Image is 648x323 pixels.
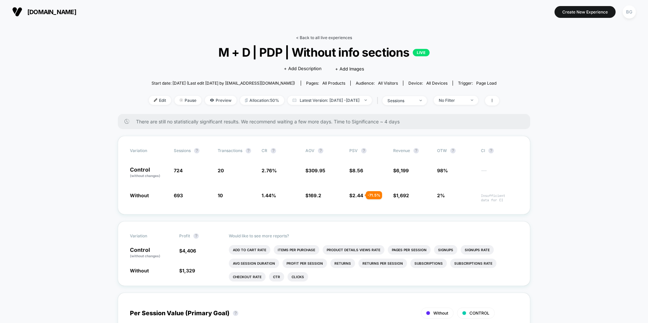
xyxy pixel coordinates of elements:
span: 6,199 [396,168,409,173]
span: + Add Description [284,65,322,72]
button: [DOMAIN_NAME] [10,6,78,17]
button: ? [246,148,251,153]
li: Checkout Rate [229,272,266,282]
img: end [420,100,422,101]
span: [DOMAIN_NAME] [27,8,76,16]
li: Signups Rate [461,245,494,255]
li: Returns Per Session [358,259,407,268]
span: all devices [426,81,448,86]
span: Sessions [174,148,191,153]
li: Product Details Views Rate [323,245,384,255]
div: No Filter [439,98,466,103]
span: 98% [437,168,448,173]
img: Visually logo [12,7,22,17]
span: 10 [218,193,223,198]
span: 8.56 [352,168,363,173]
button: Create New Experience [555,6,616,18]
button: ? [193,233,199,239]
li: Avg Session Duration [229,259,279,268]
p: Would like to see more reports? [229,233,518,238]
div: Audience: [356,81,398,86]
span: $ [179,248,196,254]
button: ? [233,311,238,316]
span: Transactions [218,148,242,153]
span: CR [262,148,267,153]
button: ? [361,148,367,153]
img: rebalance [245,98,248,102]
li: Subscriptions [410,259,447,268]
div: sessions [387,98,414,103]
li: Items Per Purchase [274,245,319,255]
span: OTW [437,148,474,153]
span: $ [349,168,363,173]
span: 4,406 [182,248,196,254]
span: Variation [130,233,167,239]
button: BG [621,5,638,19]
span: AOV [305,148,315,153]
span: Pause [174,96,201,105]
span: $ [393,168,409,173]
li: Signups [434,245,457,255]
span: CONTROL [469,311,489,316]
span: 1.44 % [262,193,276,198]
span: Without [130,193,149,198]
button: ? [450,148,456,153]
li: Pages Per Session [388,245,431,255]
span: Insufficient data for CI [481,194,518,202]
img: end [180,98,183,102]
span: Latest Version: [DATE] - [DATE] [288,96,372,105]
span: | [375,96,382,106]
span: 1,329 [182,268,195,273]
span: (without changes) [130,174,160,178]
li: Profit Per Session [282,259,327,268]
button: ? [194,148,199,153]
span: 1,692 [396,193,409,198]
span: Profit [179,233,190,238]
span: all products [322,81,345,86]
span: + Add Images [335,66,364,71]
span: $ [393,193,409,198]
li: Ctr [269,272,284,282]
div: Pages: [306,81,345,86]
p: Control [130,247,172,259]
span: M + D | PDP | Without info sections [166,45,482,59]
span: Start date: [DATE] (Last edit [DATE] by [EMAIL_ADDRESS][DOMAIN_NAME]) [152,81,295,86]
div: - 71.5 % [366,191,382,199]
span: 2% [437,193,445,198]
span: 20 [218,168,224,173]
span: PSV [349,148,358,153]
p: LIVE [413,49,430,56]
span: Allocation: 50% [240,96,284,105]
span: $ [305,168,325,173]
button: ? [318,148,323,153]
span: CI [481,148,518,153]
li: Add To Cart Rate [229,245,270,255]
div: BG [623,5,636,19]
li: Clicks [288,272,308,282]
li: Returns [330,259,355,268]
button: ? [271,148,276,153]
span: (without changes) [130,254,160,258]
img: end [364,99,367,101]
span: Device: [403,81,453,86]
span: Without [130,268,149,273]
span: Preview [205,96,237,105]
span: $ [179,268,195,273]
img: edit [154,98,157,102]
span: 2.76 % [262,168,277,173]
p: Control [130,167,167,178]
span: $ [305,193,321,198]
span: Variation [130,148,167,153]
a: < Back to all live experiences [296,35,352,40]
span: Without [433,311,448,316]
span: 693 [174,193,183,198]
span: Revenue [393,148,410,153]
span: Page Load [476,81,496,86]
span: 169.2 [308,193,321,198]
img: end [471,99,473,101]
span: 2.44 [352,193,363,198]
span: There are still no statistically significant results. We recommend waiting a few more days . Time... [136,119,517,124]
span: Edit [149,96,171,105]
span: $ [349,193,363,198]
span: 309.95 [308,168,325,173]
